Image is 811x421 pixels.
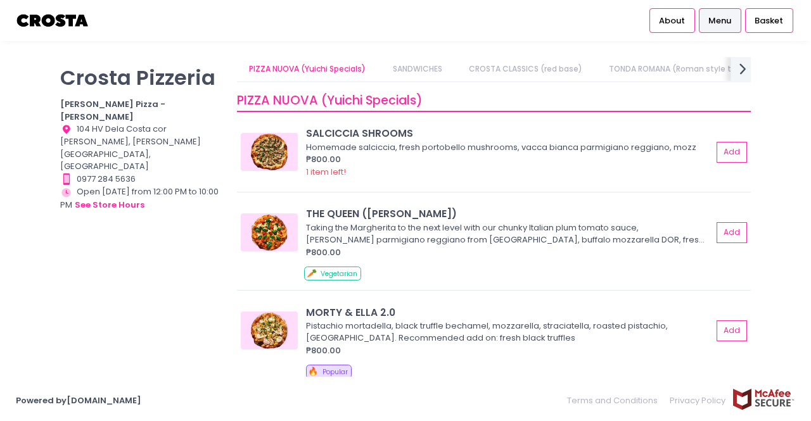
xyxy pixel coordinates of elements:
[241,213,298,251] img: THE QUEEN (Margherita)
[664,388,732,413] a: Privacy Policy
[567,388,664,413] a: Terms and Conditions
[60,98,165,123] b: [PERSON_NAME] Pizza - [PERSON_NAME]
[74,198,145,212] button: see store hours
[307,267,317,279] span: 🥕
[306,305,712,320] div: MORTY & ELLA 2.0
[755,15,783,27] span: Basket
[380,57,454,81] a: SANDWICHES
[321,269,357,279] span: Vegetarian
[241,133,298,171] img: SALCICCIA SHROOMS
[322,367,348,377] span: Popular
[717,142,747,163] button: Add
[306,222,708,246] div: Taking the Margherita to the next level with our chunky Italian plum tomato sauce, [PERSON_NAME] ...
[306,246,712,259] div: ₱800.00
[306,320,708,344] div: Pistachio mortadella, black truffle bechamel, mozzarella, straciatella, roasted pistachio, [GEOGR...
[717,222,747,243] button: Add
[306,126,712,141] div: SALCICCIA SHROOMS
[60,185,221,212] div: Open [DATE] from 12:00 PM to 10:00 PM
[16,394,141,406] a: Powered by[DOMAIN_NAME]
[60,65,221,90] p: Crosta Pizzeria
[306,141,708,154] div: Homemade salciccia, fresh portobello mushrooms, vacca bianca parmigiano reggiano, mozz
[241,311,298,349] img: MORTY & ELLA 2.0
[306,153,712,166] div: ₱800.00
[237,92,423,109] span: PIZZA NUOVA (Yuichi Specials)
[456,57,594,81] a: CROSTA CLASSICS (red base)
[717,320,747,341] button: Add
[699,8,741,32] a: Menu
[306,344,712,357] div: ₱800.00
[659,15,685,27] span: About
[306,166,346,178] span: 1 item left!
[708,15,731,27] span: Menu
[306,206,712,221] div: THE QUEEN ([PERSON_NAME])
[597,57,782,81] a: TONDA ROMANA (Roman style thin crust)
[237,57,378,81] a: PIZZA NUOVA (Yuichi Specials)
[60,123,221,173] div: 104 HV Dela Costa cor [PERSON_NAME], [PERSON_NAME][GEOGRAPHIC_DATA], [GEOGRAPHIC_DATA]
[16,9,90,32] img: logo
[649,8,695,32] a: About
[732,388,795,410] img: mcafee-secure
[60,173,221,185] div: 0977 284 5636
[308,365,318,377] span: 🔥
